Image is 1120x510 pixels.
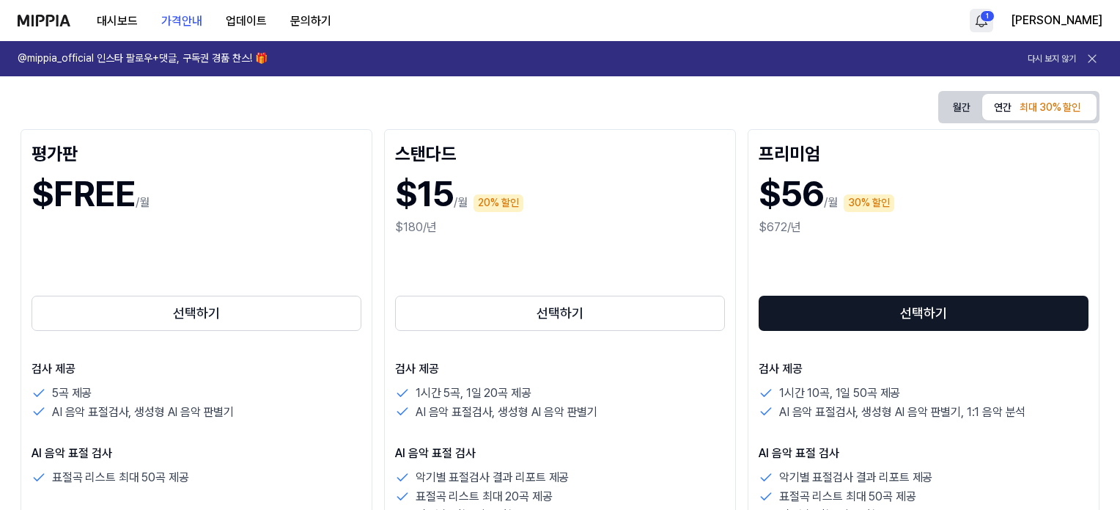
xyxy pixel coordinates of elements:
p: 검사 제공 [395,360,725,378]
p: 표절곡 리스트 최대 50곡 제공 [779,487,915,506]
div: 30% 할인 [844,194,894,212]
a: 선택하기 [395,293,725,334]
a: 선택하기 [759,293,1088,334]
p: AI 음악 표절 검사 [395,445,725,462]
button: 알림1 [970,9,993,32]
p: /월 [824,194,838,211]
h1: $56 [759,170,824,219]
p: AI 음악 표절검사, 생성형 AI 음악 판별기 [52,403,234,422]
a: 업데이트 [214,1,279,41]
div: 20% 할인 [474,194,523,212]
p: AI 음악 표절검사, 생성형 AI 음악 판별기 [416,403,597,422]
button: 연간 [982,94,1097,120]
button: [PERSON_NAME] [1011,12,1102,29]
p: /월 [136,194,150,211]
div: 1 [980,10,995,22]
h1: $FREE [32,170,136,219]
div: 평가판 [32,140,361,164]
p: 악기별 표절검사 결과 리포트 제공 [779,468,932,487]
img: 알림 [973,12,990,29]
div: $180/년 [395,219,725,236]
img: logo [18,15,70,26]
button: 업데이트 [214,7,279,36]
p: 1시간 5곡, 1일 20곡 제공 [416,384,531,403]
h1: $15 [395,170,454,219]
div: 프리미엄 [759,140,1088,164]
button: 월간 [941,96,982,119]
button: 대시보드 [85,7,150,36]
div: 최대 30% 할인 [1015,99,1085,117]
p: AI 음악 표절 검사 [759,445,1088,462]
div: 스탠다드 [395,140,725,164]
p: 검사 제공 [32,360,361,378]
p: AI 음악 표절 검사 [32,445,361,462]
p: /월 [454,194,468,211]
p: 악기별 표절검사 결과 리포트 제공 [416,468,569,487]
p: 표절곡 리스트 최대 50곡 제공 [52,468,188,487]
button: 선택하기 [759,296,1088,331]
button: 선택하기 [395,296,725,331]
button: 다시 보지 않기 [1028,53,1076,65]
button: 문의하기 [279,7,343,36]
h1: @mippia_official 인스타 팔로우+댓글, 구독권 경품 찬스! 🎁 [18,51,268,66]
button: 선택하기 [32,296,361,331]
p: AI 음악 표절검사, 생성형 AI 음악 판별기, 1:1 음악 분석 [779,403,1025,422]
p: 표절곡 리스트 최대 20곡 제공 [416,487,552,506]
a: 가격안내 [150,1,214,41]
p: 검사 제공 [759,360,1088,378]
a: 선택하기 [32,293,361,334]
p: 5곡 제공 [52,384,92,403]
div: $672/년 [759,219,1088,236]
p: 1시간 10곡, 1일 50곡 제공 [779,384,900,403]
button: 가격안내 [150,7,214,36]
